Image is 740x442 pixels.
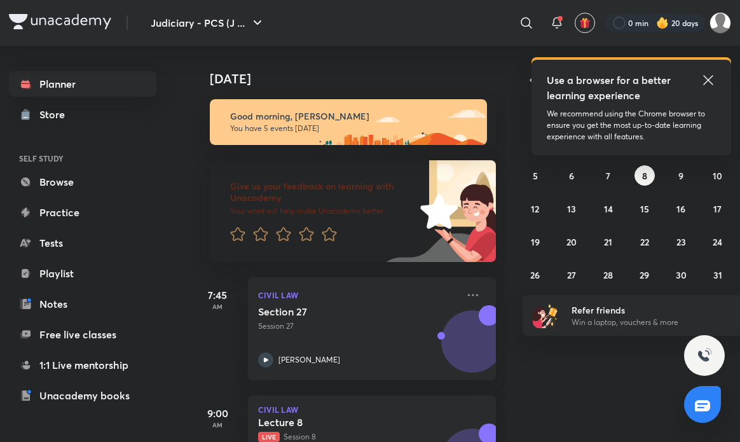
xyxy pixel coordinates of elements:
img: Company Logo [9,14,111,29]
button: avatar [575,13,595,33]
abbr: October 7, 2025 [606,170,610,182]
img: avatar [579,17,591,29]
button: October 31, 2025 [708,265,728,285]
button: October 8, 2025 [634,165,655,186]
button: October 19, 2025 [525,231,545,252]
abbr: October 9, 2025 [678,170,683,182]
button: October 26, 2025 [525,265,545,285]
button: October 15, 2025 [634,198,655,219]
h6: Refer friends [572,303,728,317]
abbr: October 26, 2025 [530,269,540,281]
p: We recommend using the Chrome browser to ensure you get the most up-to-date learning experience w... [547,108,716,142]
img: streak [656,17,669,29]
abbr: October 6, 2025 [569,170,574,182]
h5: Lecture 8 [258,416,416,429]
h5: Use a browser for a better learning experience [547,73,673,103]
p: Civil Law [258,406,486,413]
abbr: October 19, 2025 [531,236,540,248]
abbr: October 12, 2025 [531,203,539,215]
button: October 16, 2025 [671,198,691,219]
button: October 21, 2025 [598,231,619,252]
button: October 12, 2025 [525,198,545,219]
a: Store [9,102,156,127]
h6: Good morning, [PERSON_NAME] [230,111,476,122]
img: Shivangee Singh [709,12,731,34]
span: Live [258,432,280,442]
button: October 6, 2025 [561,165,582,186]
a: Company Logo [9,14,111,32]
p: You have 5 events [DATE] [230,123,476,134]
p: Session 27 [258,321,458,332]
button: October 13, 2025 [561,198,582,219]
button: October 20, 2025 [561,231,582,252]
abbr: October 29, 2025 [640,269,649,281]
button: October 5, 2025 [525,165,545,186]
button: October 22, 2025 [634,231,655,252]
h4: [DATE] [210,71,509,86]
a: Planner [9,71,156,97]
button: October 24, 2025 [708,231,728,252]
p: Win a laptop, vouchers & more [572,317,728,328]
abbr: October 21, 2025 [604,236,612,248]
button: October 9, 2025 [671,165,691,186]
p: Your word will help make Unacademy better [230,206,416,216]
img: ttu [697,348,712,363]
h5: Section 27 [258,305,416,318]
h6: Give us your feedback on learning with Unacademy [230,181,416,204]
abbr: October 17, 2025 [713,203,722,215]
abbr: October 20, 2025 [566,236,577,248]
abbr: October 27, 2025 [567,269,576,281]
img: Avatar [442,317,503,378]
abbr: October 16, 2025 [676,203,685,215]
button: October 28, 2025 [598,265,619,285]
abbr: October 10, 2025 [713,170,722,182]
abbr: October 30, 2025 [676,269,687,281]
a: Browse [9,169,156,195]
p: Civil Law [258,287,458,303]
img: referral [533,303,558,328]
abbr: October 14, 2025 [604,203,613,215]
h5: 7:45 [192,287,243,303]
button: October 27, 2025 [561,265,582,285]
button: October 30, 2025 [671,265,691,285]
p: [PERSON_NAME] [278,354,340,366]
abbr: October 15, 2025 [640,203,649,215]
button: Judiciary - PCS (J ... [143,10,273,36]
abbr: October 31, 2025 [713,269,722,281]
a: Notes [9,291,156,317]
abbr: October 22, 2025 [640,236,649,248]
button: October 10, 2025 [708,165,728,186]
a: Free live classes [9,322,156,347]
abbr: October 13, 2025 [567,203,576,215]
h5: 9:00 [192,406,243,421]
h6: SELF STUDY [9,148,156,169]
abbr: October 5, 2025 [533,170,538,182]
img: morning [210,99,487,145]
button: October 29, 2025 [634,265,655,285]
div: Store [39,107,72,122]
img: feedback_image [377,160,496,262]
button: October 7, 2025 [598,165,619,186]
abbr: October 24, 2025 [713,236,722,248]
a: Unacademy books [9,383,156,408]
button: October 17, 2025 [708,198,728,219]
a: Practice [9,200,156,225]
a: Tests [9,230,156,256]
button: October 23, 2025 [671,231,691,252]
button: October 14, 2025 [598,198,619,219]
a: 1:1 Live mentorship [9,352,156,378]
p: AM [192,421,243,429]
a: Playlist [9,261,156,286]
p: AM [192,303,243,310]
abbr: October 28, 2025 [603,269,613,281]
abbr: October 23, 2025 [676,236,686,248]
abbr: October 8, 2025 [642,170,647,182]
